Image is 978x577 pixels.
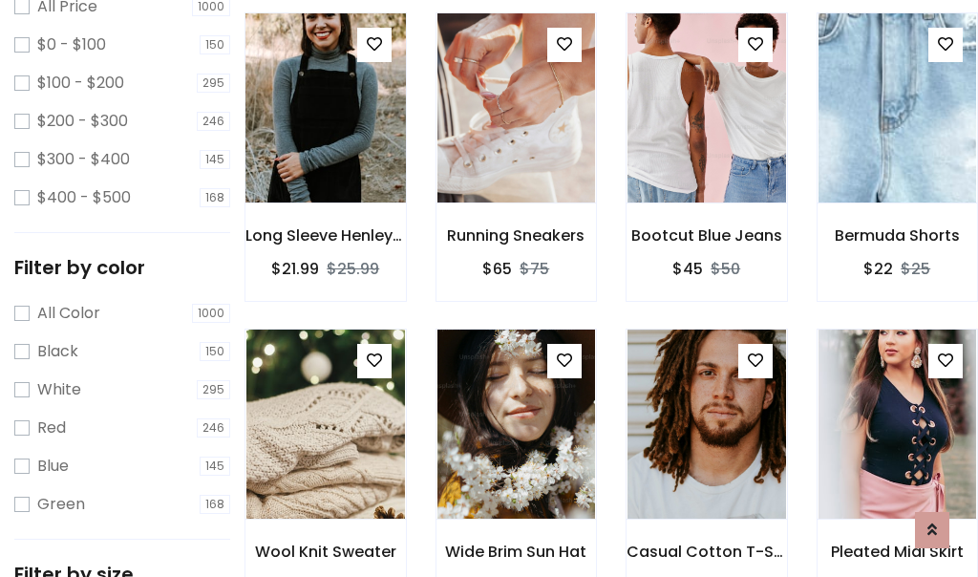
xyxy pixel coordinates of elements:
h6: Running Sneakers [436,226,597,245]
h6: Wool Knit Sweater [245,543,406,561]
span: 150 [200,35,230,54]
label: All Color [37,302,100,325]
label: Blue [37,455,69,478]
span: 168 [200,188,230,207]
h6: $65 [482,260,512,278]
label: Black [37,340,78,363]
h6: Pleated Midi Skirt [818,543,978,561]
span: 246 [197,418,230,438]
span: 145 [200,457,230,476]
del: $75 [520,258,549,280]
h6: Bermuda Shorts [818,226,978,245]
del: $25.99 [327,258,379,280]
label: $400 - $500 [37,186,131,209]
h6: Long Sleeve Henley T-Shirt [245,226,406,245]
label: Red [37,417,66,439]
span: 295 [197,380,230,399]
label: $0 - $100 [37,33,106,56]
span: 150 [200,342,230,361]
label: Green [37,493,85,516]
h6: Casual Cotton T-Shirt [627,543,787,561]
del: $50 [711,258,740,280]
span: 246 [197,112,230,131]
label: $300 - $400 [37,148,130,171]
h6: $21.99 [271,260,319,278]
h6: $22 [863,260,893,278]
label: White [37,378,81,401]
span: 145 [200,150,230,169]
label: $100 - $200 [37,72,124,95]
h6: Wide Brim Sun Hat [436,543,597,561]
h6: $45 [672,260,703,278]
h5: Filter by color [14,256,230,279]
span: 168 [200,495,230,514]
del: $25 [901,258,930,280]
h6: Bootcut Blue Jeans [627,226,787,245]
label: $200 - $300 [37,110,128,133]
span: 1000 [192,304,230,323]
span: 295 [197,74,230,93]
